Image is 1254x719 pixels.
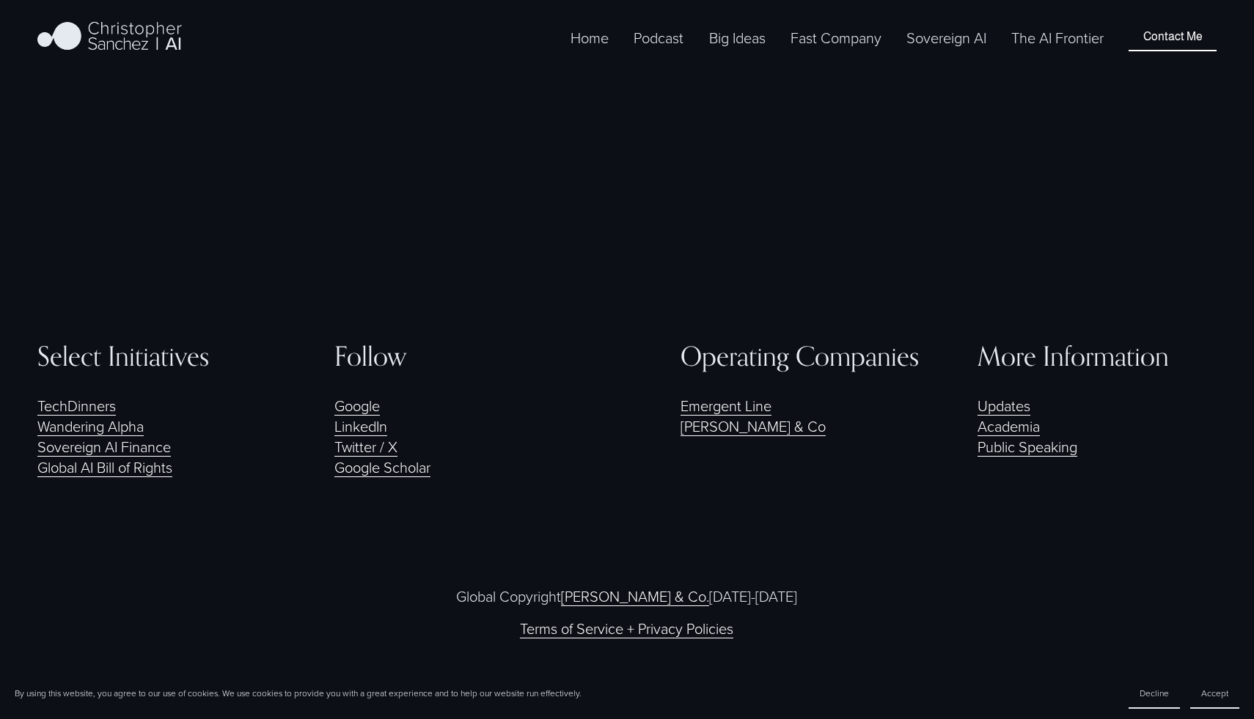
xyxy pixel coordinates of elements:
[978,395,1030,416] a: Updates
[709,27,766,48] span: Big Ideas
[978,341,1217,372] h4: More Information
[37,416,144,436] a: Wandering Alpha
[681,341,920,372] h4: Operating Companies
[1201,687,1228,699] span: Accept
[1190,679,1239,709] button: Accept
[37,341,276,372] h4: Select Initiatives
[334,457,430,477] a: Google Scholar
[791,27,881,48] span: Fast Company
[15,687,582,700] p: By using this website, you agree to our use of cookies. We use cookies to provide you with a grea...
[709,26,766,49] a: folder dropdown
[37,457,172,477] a: Global AI Bill of Rights
[334,341,573,372] h4: Follow
[978,416,1040,436] a: Academia
[37,436,171,457] a: Sovereign AI Finance
[1129,679,1180,709] button: Decline
[634,26,683,49] a: Podcast
[37,395,116,416] a: TechDinners
[1011,26,1104,49] a: The AI Frontier
[906,26,986,49] a: Sovereign AI
[1140,687,1169,699] span: Decline
[681,395,771,416] a: Emergent Line
[1129,23,1216,51] a: Contact Me
[334,586,920,606] p: Global Copyright [DATE]-[DATE]
[520,618,733,638] a: Terms of Service + Privacy Policies
[571,26,609,49] a: Home
[37,19,182,56] img: Christopher Sanchez | AI
[334,395,380,416] a: Google
[791,26,881,49] a: folder dropdown
[978,436,1077,457] a: Public Speaking
[681,416,826,436] a: [PERSON_NAME] & Co
[334,436,397,457] a: Twitter / X
[561,586,709,606] a: [PERSON_NAME] & Co.
[334,416,387,436] a: LinkedIn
